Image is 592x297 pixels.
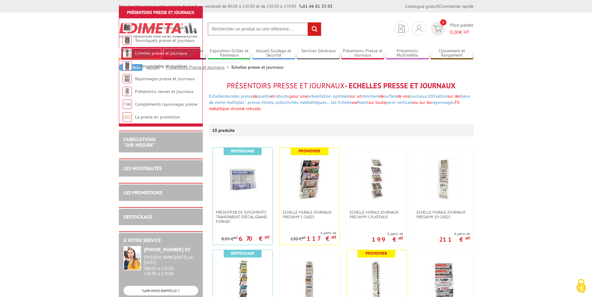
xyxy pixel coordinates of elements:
a: présentation [307,93,332,99]
b: Promoweb [299,148,320,154]
a: ON VOUS RAPPELLE ? [124,286,198,295]
a: journaux [409,93,427,99]
a: Présentoirs revues et journaux [135,89,193,94]
a: rayonnages. [432,100,455,105]
a: murales [225,93,240,99]
a: PRÉSENTOIR DE DOCUMENTS TRANSPARENT SPÉCIAL GRAND FORMAT [213,210,273,224]
a: Echelle murale journaux Presam® 5 plateaux [347,210,406,219]
span: A partir de [439,231,470,236]
b: Promoweb [366,251,387,256]
a: Présentoirs et Porte-brochures [163,48,206,58]
a: Présentoirs Multimédia [386,48,429,58]
p: 10 produits [212,124,235,137]
sup: HT [465,236,470,241]
img: Rayonnage personnalisable [123,23,132,32]
a: Classement et Rangement [431,48,473,58]
span: Echelle murale journaux Presam® 10 cases [417,210,470,219]
a: Présentoirs Presse et Journaux [166,64,231,70]
span: A partir de [372,231,403,236]
img: devis rapide [399,25,405,33]
span: de et pour une sur un de de vos . sur des [209,93,470,105]
span: 0,00 [450,29,459,35]
span: 0 [440,19,446,26]
div: Nos équipes sont à votre service du lundi au vendredi de 8h30 à 12h30 et de 13h30 à 17h30 [119,3,333,9]
div: 08h30 à 12h30 13h30 à 17h30 [144,255,198,276]
p: 117 € [307,237,336,240]
span: PRÉSENTOIR DE DOCUMENTS TRANSPARENT SPÉCIAL GRAND FORMAT [216,210,269,224]
a: robuste, [274,93,290,99]
a: lieux de vente multiples : [209,93,470,105]
a: Les Echelle [331,100,352,105]
span: Mon panier [450,21,473,36]
a: paroi verticale [386,100,413,105]
a: Tourniquets presse et journaux [135,38,194,43]
span: s [352,100,353,105]
a: Exposition Grilles et Panneaux [208,48,251,58]
img: Cookies (fenêtre modale) [573,278,589,294]
a: Compléments rayonnages presse [135,101,198,107]
sup: HT [399,236,403,241]
a: LES PROMOTIONS [124,189,162,196]
a: Utilisation [427,93,447,99]
img: Cartes postales et routières [123,61,132,71]
img: Echelle murale journaux Presam® 5 cases [288,157,331,201]
p: 130 € [291,237,306,241]
strong: [PHONE_NUMBER] 03 [144,246,190,253]
a: DESTOCKAGE [124,214,152,220]
button: Cookies (fenêtre modale) [570,276,592,297]
input: rechercher [308,22,321,36]
img: Compléments rayonnages presse [123,100,132,109]
a: devis rapide 0 Mon panier 0,00€ HT [429,21,473,36]
a: presse [241,93,253,99]
a: médiathèques… [300,100,329,105]
a: hôtels, [262,100,274,105]
font: Echelles [209,93,225,99]
img: Rayonnages presse et journaux [123,74,132,83]
img: Tourniquets presse et journaux [123,36,132,45]
a: optimale [333,93,350,99]
a: Présentoirs Presse et Journaux [341,48,384,58]
img: Echelle murale journaux Presam® 5 plateaux [355,157,398,201]
span: Présentoirs Presse et Journaux [227,81,345,90]
sup: HT [332,235,336,240]
span: se sur toute ou sur les Fil métallique chromé robuste. [209,100,459,111]
a: minimum [362,93,380,99]
a: Echelle murale journaux Presam® 10 cases [413,210,473,219]
img: devis rapide [433,25,442,32]
span: Echelle murale journaux Presam® 5 plateaux [350,210,403,219]
h1: - Echelles presse et journaux [209,82,473,90]
sup: HT [302,235,306,240]
b: Destockage [231,251,254,256]
p: 211 € [439,238,470,241]
a: Cartes postales et routières [135,63,187,69]
img: PRÉSENTOIR DE DOCUMENTS TRANSPARENT SPÉCIAL GRAND FORMAT [221,157,264,201]
b: Destockage [231,148,254,154]
div: | [405,3,473,9]
strong: 01 46 81 33 03 [299,3,333,9]
input: Rechercher un produit ou une référence... [207,22,321,36]
a: Présentoirs Presse et Journaux [127,10,194,15]
span: Echelle murale journaux Presam® 5 cases [283,210,336,219]
a: fixent [357,100,368,105]
a: Catalogue gratuit [405,3,439,9]
a: Affichage Cadres et Signalétique [119,48,162,58]
img: Présentoirs revues et journaux [123,87,132,96]
sup: HT [265,235,269,240]
img: widget-service.jpg [124,246,141,270]
img: La presse en promotion [123,112,132,122]
p: 6.70 € [239,237,269,240]
a: collectivités, [275,100,299,105]
p: 199 € [372,238,403,241]
a: Rayonnages presse et journaux [135,76,195,81]
sup: HT [234,235,238,240]
a: La presse en promotion [135,114,180,120]
a: Services Généraux [297,48,340,58]
a: Commande rapide [440,3,473,9]
a: Rayonnage personnalisable [135,25,188,30]
img: Echelle murale journaux Presam® 10 cases [422,157,465,201]
a: surface [384,93,397,99]
a: FABRICATIONS"Sur Mesure" [124,136,156,148]
li: Echelles presse et journaux [231,64,283,70]
a: presse, [248,100,260,105]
